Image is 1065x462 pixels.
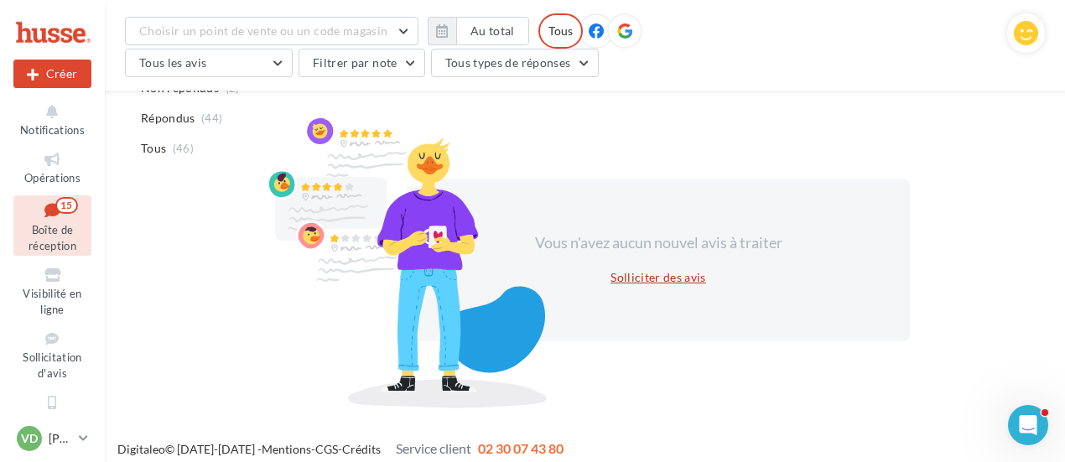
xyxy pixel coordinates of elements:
[604,267,713,288] button: Solliciter des avis
[431,49,599,77] button: Tous types de réponses
[125,17,418,45] button: Choisir un point de vente ou un code magasin
[456,17,529,45] button: Au total
[49,430,72,447] p: [PERSON_NAME]
[13,60,91,88] button: Créer
[299,49,425,77] button: Filtrer par note
[13,99,91,140] button: Notifications
[13,195,91,257] a: Boîte de réception15
[141,140,166,157] span: Tous
[514,232,803,254] div: Vous n'avez aucun nouvel avis à traiter
[29,223,76,252] span: Boîte de réception
[13,147,91,188] a: Opérations
[538,13,583,49] div: Tous
[201,112,222,125] span: (44)
[396,440,471,456] span: Service client
[342,442,381,456] a: Crédits
[24,171,81,184] span: Opérations
[478,440,564,456] span: 02 30 07 43 80
[117,442,564,456] span: © [DATE]-[DATE] - - -
[13,60,91,88] div: Nouvelle campagne
[428,17,529,45] button: Au total
[13,423,91,454] a: VD [PERSON_NAME]
[23,350,81,380] span: Sollicitation d'avis
[445,55,571,70] span: Tous types de réponses
[315,442,338,456] a: CGS
[20,123,85,137] span: Notifications
[13,390,91,431] a: SMS unitaire
[139,23,387,38] span: Choisir un point de vente ou un code magasin
[21,430,38,447] span: VD
[117,442,165,456] a: Digitaleo
[13,326,91,383] a: Sollicitation d'avis
[55,197,78,214] div: 15
[23,287,81,316] span: Visibilité en ligne
[1008,405,1048,445] iframe: Intercom live chat
[141,110,195,127] span: Répondus
[125,49,293,77] button: Tous les avis
[139,55,207,70] span: Tous les avis
[173,142,194,155] span: (46)
[13,262,91,319] a: Visibilité en ligne
[262,442,311,456] a: Mentions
